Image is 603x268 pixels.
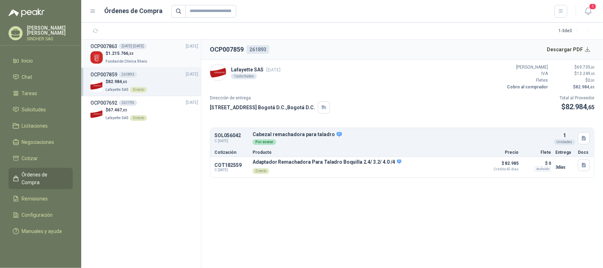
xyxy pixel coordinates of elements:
span: ,00 [590,78,595,82]
span: Configuración [22,211,53,219]
p: Fletes [506,77,548,84]
span: 0 [588,78,595,83]
a: Remisiones [8,192,73,205]
p: $ [560,101,595,112]
p: Cabezal remachadora para taladro [253,132,551,138]
p: Dirección de entrega [210,95,330,101]
span: Lafayette SAS [106,116,129,120]
img: Company Logo [90,80,103,92]
a: Cotizar [8,152,73,165]
a: Configuración [8,208,73,222]
span: [DATE] [266,67,280,72]
img: Company Logo [210,64,226,81]
div: Directo [253,168,269,174]
img: Company Logo [90,51,103,64]
span: ,00 [590,65,595,69]
p: $ [106,107,147,113]
a: Chat [8,70,73,84]
div: 261893 [247,45,269,54]
span: Solicitudes [22,106,46,113]
p: $ [106,78,147,85]
span: Inicio [22,57,33,65]
span: [DATE] [186,99,198,106]
a: Negociaciones [8,135,73,149]
span: C: [DATE] [214,138,248,144]
span: Órdenes de Compra [22,171,66,186]
h3: OCP007863 [90,42,117,50]
a: Solicitudes [8,103,73,116]
p: Producto [253,150,479,155]
p: $ [106,50,148,57]
p: [STREET_ADDRESS] Bogotá D.C. , Bogotá D.C. [210,104,315,111]
span: ,65 [589,85,595,89]
p: [PERSON_NAME] [PERSON_NAME] [27,25,73,35]
p: 3 días [555,163,574,171]
span: ,65 [587,104,595,111]
div: Por enviar [253,139,276,145]
h3: OCP007859 [90,71,117,78]
span: Crédito 45 días [483,168,519,171]
p: Total al Proveedor [560,95,595,101]
span: Fundación Clínica Shaio [106,59,147,63]
span: C: [DATE] [214,168,248,172]
p: Cobro al comprador [506,84,548,91]
a: Licitaciones [8,119,73,133]
div: 261893 [119,72,137,77]
span: Lafayette SAS [106,88,129,92]
span: 82.984 [108,79,127,84]
p: $ 82.985 [483,159,519,171]
span: Remisiones [22,195,48,203]
button: 1 [582,5,595,18]
p: $ [552,84,595,91]
p: Cotización [214,150,248,155]
p: Docs [578,150,590,155]
img: Company Logo [90,108,103,120]
span: Tareas [22,89,37,97]
span: [DATE] [186,43,198,50]
a: OCP007859261893[DATE] Company Logo$82.984,65Lafayette SASDirecto [90,71,198,93]
img: Logo peakr [8,8,45,17]
span: 13.249 [577,71,595,76]
p: $ [552,70,595,77]
div: Unidades [554,139,575,145]
p: $ 0 [523,159,551,168]
div: Directo [130,115,147,121]
div: 1 - 3 de 3 [558,25,595,37]
span: Licitaciones [22,122,48,130]
p: Precio [483,150,519,155]
p: $ [552,77,595,84]
span: Cotizar [22,155,38,162]
p: SOL056042 [214,133,248,138]
p: IVA [506,70,548,77]
h1: Órdenes de Compra [105,6,163,16]
span: Negociaciones [22,138,54,146]
span: [DATE] [186,71,198,78]
div: Directo [130,87,147,93]
p: $ [552,64,595,71]
p: Flete [523,150,551,155]
a: Inicio [8,54,73,68]
a: Tareas [8,87,73,100]
p: Lafayette SAS [231,66,280,74]
span: Chat [22,73,32,81]
a: Órdenes de Compra [8,168,73,189]
span: 67.467 [108,107,127,112]
h2: OCP007859 [210,45,244,54]
p: COT182559 [214,162,248,168]
a: OCP007692261795[DATE] Company Logo$67.467,05Lafayette SASDirecto [90,99,198,121]
div: Incluido [534,166,551,172]
div: 1 solicitudes [231,74,257,79]
p: [PERSON_NAME] [506,64,548,71]
p: SINDHER SAS [27,37,73,41]
span: ,65 [590,72,595,76]
p: Adaptador Remachadora Para Taladro Boquilla 2.4/ 3.2/ 4.0 /4 [253,159,401,165]
div: 261795 [119,100,137,106]
span: ,65 [122,80,127,84]
span: ,33 [128,52,134,56]
h3: OCP007692 [90,99,117,107]
span: 69.735 [577,65,595,70]
span: ,05 [122,108,127,112]
span: 82.984 [575,85,595,89]
a: OCP007863[DATE]-[DATE][DATE] Company Logo$1.215.766,33Fundación Clínica Shaio [90,42,198,65]
span: 1 [589,3,597,10]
